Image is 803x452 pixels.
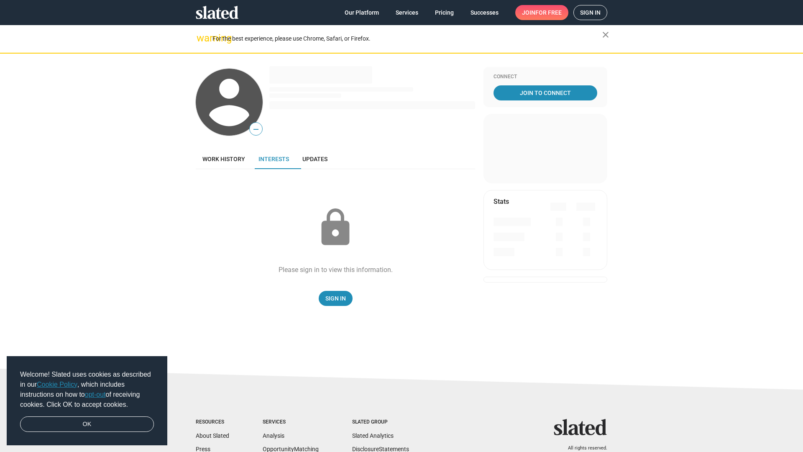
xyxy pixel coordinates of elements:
span: Welcome! Slated uses cookies as described in our , which includes instructions on how to of recei... [20,370,154,410]
span: Updates [302,156,327,162]
mat-card-title: Stats [494,197,509,206]
mat-icon: close [601,30,611,40]
a: About Slated [196,432,229,439]
mat-icon: lock [315,207,356,249]
div: Resources [196,419,229,426]
a: Updates [296,149,334,169]
a: Sign In [319,291,353,306]
span: — [250,124,262,135]
a: Joinfor free [515,5,568,20]
div: cookieconsent [7,356,167,446]
a: Our Platform [338,5,386,20]
span: Sign in [580,5,601,20]
span: Join [522,5,562,20]
div: Connect [494,74,597,80]
span: Our Platform [345,5,379,20]
span: Services [396,5,418,20]
a: opt-out [85,391,106,398]
span: for free [535,5,562,20]
a: Work history [196,149,252,169]
a: Successes [464,5,505,20]
div: Services [263,419,319,426]
div: For the best experience, please use Chrome, Safari, or Firefox. [212,33,602,44]
a: Join To Connect [494,85,597,100]
div: Slated Group [352,419,409,426]
a: Pricing [428,5,460,20]
span: Pricing [435,5,454,20]
a: dismiss cookie message [20,416,154,432]
span: Join To Connect [495,85,596,100]
div: Please sign in to view this information. [279,265,393,274]
a: Slated Analytics [352,432,394,439]
a: Cookie Policy [37,381,77,388]
a: Sign in [573,5,607,20]
a: Interests [252,149,296,169]
a: Analysis [263,432,284,439]
span: Successes [471,5,499,20]
mat-icon: warning [197,33,207,43]
span: Interests [258,156,289,162]
span: Sign In [325,291,346,306]
span: Work history [202,156,245,162]
a: Services [389,5,425,20]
